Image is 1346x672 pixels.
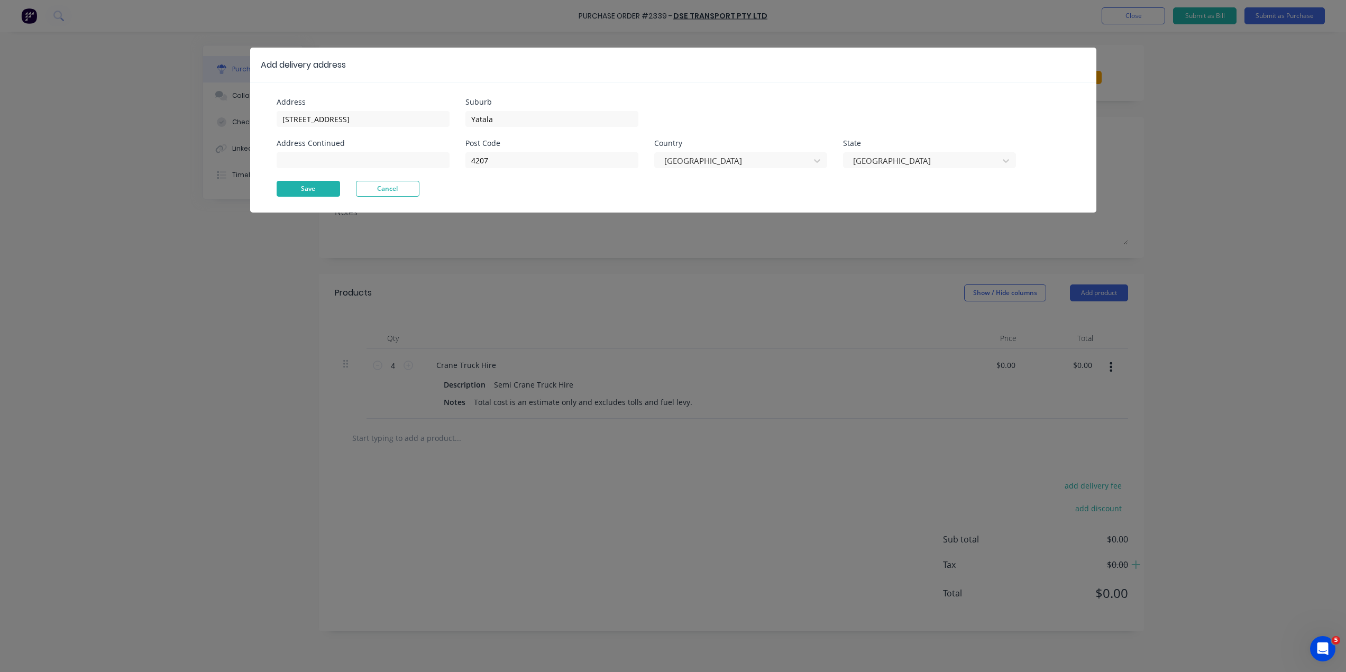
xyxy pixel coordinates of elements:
div: Post Code [465,140,638,147]
div: Country [654,140,827,147]
div: Add delivery address [261,59,346,71]
span: 5 [1332,636,1340,645]
div: Address [277,98,450,106]
button: Save [277,181,340,197]
button: Cancel [356,181,419,197]
div: State [843,140,1016,147]
div: Suburb [465,98,638,106]
iframe: Intercom live chat [1310,636,1335,661]
div: Address Continued [277,140,450,147]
